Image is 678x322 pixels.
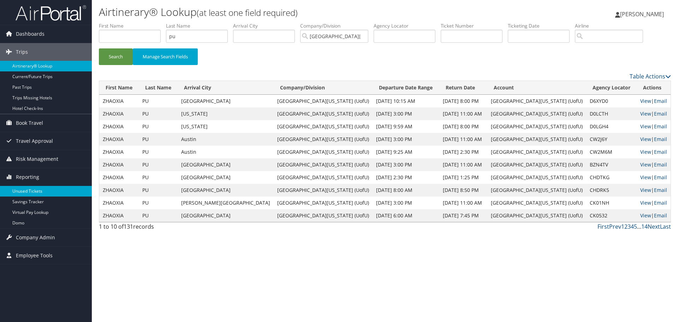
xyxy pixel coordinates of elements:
span: Book Travel [16,114,43,132]
td: CHDTKG [586,171,637,184]
th: Actions [637,81,671,95]
td: [DATE] 3:00 PM [373,197,439,209]
span: Company Admin [16,229,55,246]
td: CK0532 [586,209,637,222]
span: … [637,223,641,230]
td: [GEOGRAPHIC_DATA][US_STATE] (UofU) [274,197,373,209]
td: [DATE] 9:59 AM [373,120,439,133]
td: | [637,146,671,158]
a: 5 [634,223,637,230]
label: Ticketing Date [508,22,575,29]
td: [DATE] 1:25 PM [439,171,487,184]
td: [DATE] 8:00 PM [439,95,487,107]
td: CW2J6Y [586,133,637,146]
a: Email [654,98,667,104]
td: ZHAOXIA [99,171,139,184]
a: View [640,212,651,219]
small: (at least one field required) [197,7,298,18]
td: [GEOGRAPHIC_DATA][US_STATE] (UofU) [274,158,373,171]
td: [GEOGRAPHIC_DATA][US_STATE] (UofU) [274,146,373,158]
td: [GEOGRAPHIC_DATA][US_STATE] (UofU) [487,197,586,209]
td: PU [139,171,178,184]
td: [DATE] 3:00 PM [373,158,439,171]
span: Risk Management [16,150,58,168]
td: [DATE] 11:00 AM [439,107,487,120]
td: [GEOGRAPHIC_DATA] [178,171,274,184]
a: View [640,148,651,155]
td: [GEOGRAPHIC_DATA][US_STATE] (UofU) [274,171,373,184]
td: [DATE] 3:00 PM [373,133,439,146]
td: Austin [178,133,274,146]
td: D0LGH4 [586,120,637,133]
td: [US_STATE] [178,120,274,133]
td: [GEOGRAPHIC_DATA][US_STATE] (UofU) [487,146,586,158]
td: ZHAOXIA [99,158,139,171]
td: [DATE] 2:30 PM [373,171,439,184]
a: Email [654,199,667,206]
span: [PERSON_NAME] [620,10,664,18]
a: View [640,161,651,168]
td: [GEOGRAPHIC_DATA][US_STATE] (UofU) [274,209,373,222]
td: | [637,107,671,120]
td: [GEOGRAPHIC_DATA][US_STATE] (UofU) [274,133,373,146]
td: [GEOGRAPHIC_DATA] [178,209,274,222]
a: Email [654,161,667,168]
td: [GEOGRAPHIC_DATA] [178,184,274,197]
a: View [640,98,651,104]
td: [GEOGRAPHIC_DATA][US_STATE] (UofU) [487,158,586,171]
a: Email [654,187,667,193]
td: | [637,171,671,184]
th: Company/Division [274,81,373,95]
td: [GEOGRAPHIC_DATA] [178,158,274,171]
td: | [637,209,671,222]
th: Agency Locator: activate to sort column ascending [586,81,637,95]
td: [DATE] 2:30 PM [439,146,487,158]
th: Account: activate to sort column ascending [487,81,586,95]
a: Table Actions [630,72,671,80]
a: First [597,223,609,230]
h1: Airtinerary® Lookup [99,5,480,19]
td: PU [139,120,178,133]
td: PU [139,209,178,222]
a: Last [660,223,671,230]
a: Prev [609,223,621,230]
td: [DATE] 11:00 AM [439,197,487,209]
a: View [640,123,651,130]
td: [GEOGRAPHIC_DATA][US_STATE] (UofU) [274,95,373,107]
td: PU [139,197,178,209]
td: | [637,158,671,171]
button: Search [99,48,133,65]
td: | [637,184,671,197]
td: CK01NH [586,197,637,209]
td: PU [139,184,178,197]
label: Airline [575,22,648,29]
a: View [640,199,651,206]
td: ZHAOXIA [99,120,139,133]
td: CHDRK5 [586,184,637,197]
a: Email [654,123,667,130]
span: Reporting [16,168,39,186]
label: First Name [99,22,166,29]
a: Email [654,174,667,181]
td: ZHAOXIA [99,95,139,107]
span: Employee Tools [16,247,53,264]
img: airportal-logo.png [16,5,86,21]
a: [PERSON_NAME] [615,4,671,25]
td: ZHAOXIA [99,184,139,197]
td: PU [139,95,178,107]
a: 1 [621,223,624,230]
td: PU [139,146,178,158]
td: [DATE] 8:50 PM [439,184,487,197]
td: [DATE] 8:00 AM [373,184,439,197]
td: | [637,197,671,209]
td: PU [139,158,178,171]
th: Departure Date Range: activate to sort column ascending [373,81,439,95]
th: First Name: activate to sort column ascending [99,81,139,95]
td: [DATE] 8:00 PM [439,120,487,133]
th: Return Date: activate to sort column ascending [439,81,487,95]
td: [DATE] 9:25 AM [373,146,439,158]
th: Last Name: activate to sort column ascending [139,81,178,95]
td: [GEOGRAPHIC_DATA][US_STATE] (UofU) [487,107,586,120]
td: | [637,133,671,146]
td: [GEOGRAPHIC_DATA][US_STATE] (UofU) [487,184,586,197]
